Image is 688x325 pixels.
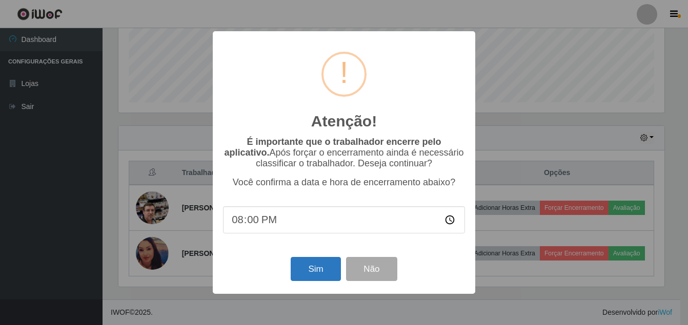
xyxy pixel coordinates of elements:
[223,177,465,188] p: Você confirma a data e hora de encerramento abaixo?
[291,257,340,281] button: Sim
[223,137,465,169] p: Após forçar o encerramento ainda é necessário classificar o trabalhador. Deseja continuar?
[311,112,377,131] h2: Atenção!
[346,257,397,281] button: Não
[224,137,441,158] b: É importante que o trabalhador encerre pelo aplicativo.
